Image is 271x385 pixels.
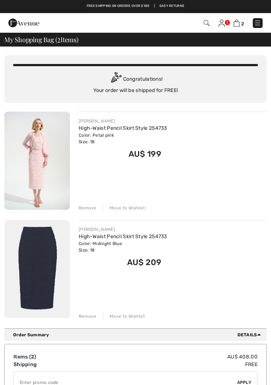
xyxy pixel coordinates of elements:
div: Congratulations! Your order will be shipped for FREE! [13,72,258,94]
td: Shipping [13,361,98,368]
a: High-Waist Pencil Skirt Style 254733 [79,125,167,131]
a: 2 [233,19,244,27]
td: Items ( ) [13,353,98,361]
img: High-Waist Pencil Skirt Style 254733 [4,112,70,210]
div: [PERSON_NAME] [79,226,167,233]
a: Easy Returns [160,4,185,9]
img: 1ère Avenue [8,16,39,30]
div: [PERSON_NAME] [79,118,167,124]
div: Color: Petal pink Size: 18 [79,132,167,145]
div: Remove [79,313,97,320]
span: AU$ 209 [127,257,161,267]
div: Order Summary [13,332,264,338]
div: Move to Wishlist [103,313,145,320]
span: My Shopping Bag ( Items) [4,36,78,43]
span: Details [237,332,264,338]
img: Congratulation2.svg [109,72,123,87]
span: AU$ 199 [129,149,161,159]
span: | [154,4,155,9]
img: Menu [254,19,261,27]
div: Remove [79,205,97,211]
img: Shopping Bag [233,20,240,27]
a: High-Waist Pencil Skirt Style 254733 [79,233,167,240]
td: AU$ 408.00 [98,353,258,361]
a: 1ère Avenue [8,20,39,26]
div: Color: Midnight Blue Size: 18 [79,240,167,253]
a: Free shipping on orders over $180 [87,4,150,9]
img: My Info [219,20,225,27]
td: Free [98,361,258,368]
span: 2 [31,354,34,360]
span: 2 [57,35,60,43]
div: Move to Wishlist [103,205,145,211]
span: 2 [241,21,244,27]
img: High-Waist Pencil Skirt Style 254733 [4,220,70,318]
img: Search [204,20,210,26]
